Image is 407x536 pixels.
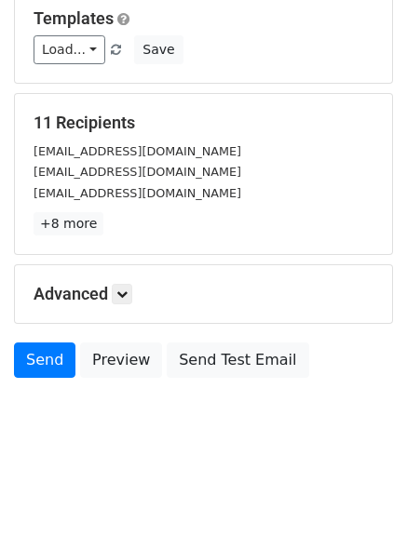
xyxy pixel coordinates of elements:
a: Templates [34,8,114,28]
iframe: Chat Widget [314,447,407,536]
a: Load... [34,35,105,64]
small: [EMAIL_ADDRESS][DOMAIN_NAME] [34,144,241,158]
a: Send [14,342,75,378]
a: Send Test Email [167,342,308,378]
a: Preview [80,342,162,378]
h5: Advanced [34,284,373,304]
small: [EMAIL_ADDRESS][DOMAIN_NAME] [34,165,241,179]
button: Save [134,35,183,64]
h5: 11 Recipients [34,113,373,133]
a: +8 more [34,212,103,235]
small: [EMAIL_ADDRESS][DOMAIN_NAME] [34,186,241,200]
